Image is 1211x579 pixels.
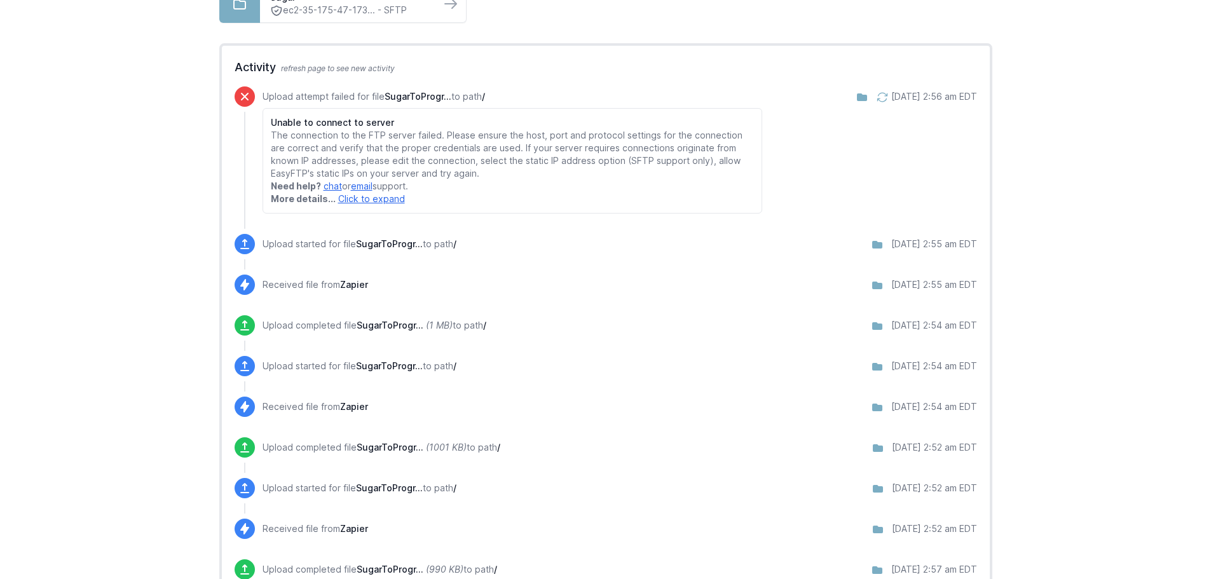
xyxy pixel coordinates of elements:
[356,360,423,371] span: SugarToProgress.txt
[351,181,373,191] a: email
[357,442,423,453] span: SugarToProgress.txt
[340,523,368,534] span: Zapier
[263,400,368,413] p: Received file from
[892,441,977,454] div: [DATE] 2:52 am EDT
[263,441,500,454] p: Upload completed file to path
[263,90,763,103] p: Upload attempt failed for file to path
[892,522,977,535] div: [DATE] 2:52 am EDT
[1147,515,1196,564] iframe: Drift Widget Chat Controller
[340,401,368,412] span: Zapier
[426,320,453,330] i: (1 MB)
[494,564,497,575] span: /
[263,482,456,494] p: Upload started for file to path
[357,564,423,575] span: SugarToProgress.txt
[235,58,977,76] h2: Activity
[453,360,456,371] span: /
[271,193,336,204] strong: More details...
[324,181,342,191] a: chat
[271,180,755,193] p: or support.
[891,360,977,372] div: [DATE] 2:54 am EDT
[271,181,321,191] strong: Need help?
[426,564,463,575] i: (990 KB)
[263,238,456,250] p: Upload started for file to path
[891,563,977,576] div: [DATE] 2:57 am EDT
[263,522,368,535] p: Received file from
[385,91,451,102] span: SugarToProgress.txt
[891,238,977,250] div: [DATE] 2:55 am EDT
[270,4,430,17] a: ec2-35-175-47-173... - SFTP
[263,278,368,291] p: Received file from
[453,238,456,249] span: /
[483,320,486,330] span: /
[263,360,456,372] p: Upload started for file to path
[891,400,977,413] div: [DATE] 2:54 am EDT
[281,64,395,73] span: refresh page to see new activity
[453,482,456,493] span: /
[263,563,497,576] p: Upload completed file to path
[271,129,755,180] p: The connection to the FTP server failed. Please ensure the host, port and protocol settings for t...
[497,442,500,453] span: /
[271,116,755,129] h6: Unable to connect to server
[482,91,485,102] span: /
[892,482,977,494] div: [DATE] 2:52 am EDT
[263,319,486,332] p: Upload completed file to path
[340,279,368,290] span: Zapier
[891,319,977,332] div: [DATE] 2:54 am EDT
[357,320,423,330] span: SugarToProgress.txt
[891,278,977,291] div: [DATE] 2:55 am EDT
[356,238,423,249] span: SugarToProgress.txt
[426,442,467,453] i: (1001 KB)
[338,193,405,204] a: Click to expand
[891,90,977,103] div: [DATE] 2:56 am EDT
[356,482,423,493] span: SugarToProgress.txt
